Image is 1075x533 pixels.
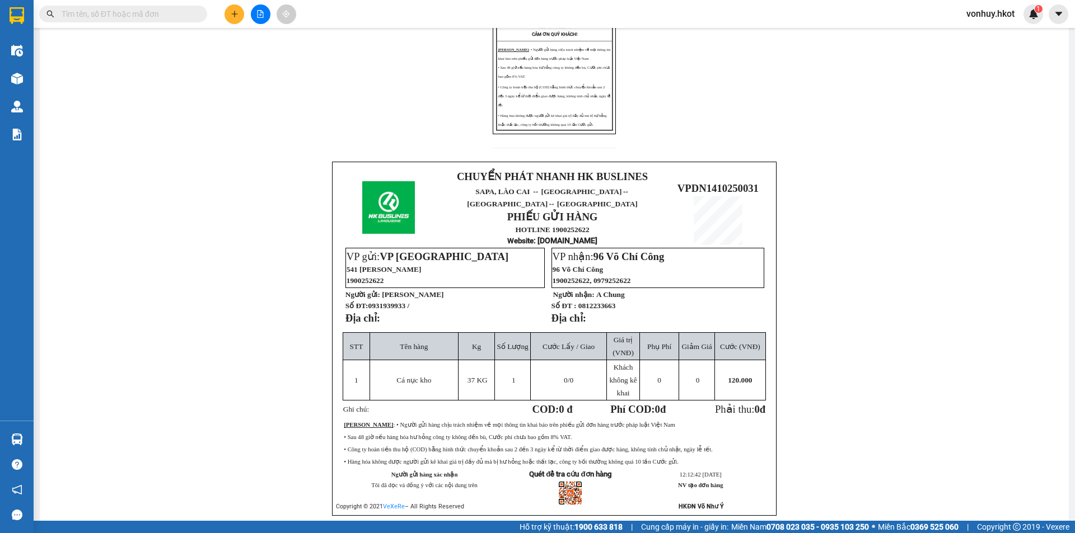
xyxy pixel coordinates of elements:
[553,290,595,299] strong: Người nhận:
[350,342,363,351] span: STT
[94,81,175,92] span: VPDN1410250031
[551,312,586,324] strong: Địa chỉ:
[498,114,606,126] span: • Hàng hóa không được người gửi kê khai giá trị đầy đủ mà bị hư hỏng hoặc thất lạc, công ty bồi t...
[613,336,634,357] span: Giá trị (VNĐ)
[12,510,22,520] span: message
[593,251,665,262] span: 96 Võ Chí Công
[46,10,54,18] span: search
[631,521,633,533] span: |
[1013,523,1021,531] span: copyright
[11,9,87,45] strong: CHUYỂN PHÁT NHANH HK BUSLINES
[345,290,380,299] strong: Người gửi:
[1054,9,1064,19] span: caret-down
[760,403,765,415] span: đ
[343,405,369,413] span: Ghi chú:
[564,376,573,384] span: /0
[596,290,625,299] span: A Chung
[344,446,712,452] span: • Công ty hoàn tiền thu hộ (COD) bằng hình thức chuyển khoản sau 2 đến 3 ngày kể từ thời điểm gia...
[347,276,384,285] span: 1900252622
[277,4,296,24] button: aim
[543,342,595,351] span: Cước Lấy / Giao
[62,8,194,20] input: Tìm tên, số ĐT hoặc mã đơn
[9,65,94,83] span: ↔ [GEOGRAPHIC_DATA]
[520,521,623,533] span: Hỗ trợ kỹ thuật:
[967,521,969,533] span: |
[696,376,700,384] span: 0
[731,521,869,533] span: Miền Nam
[878,521,959,533] span: Miền Bắc
[610,403,666,415] strong: Phí COD: đ
[609,363,637,397] span: Khách không kê khai
[344,434,572,440] span: • Sau 48 giờ nếu hàng hóa hư hỏng công ty không đền bù, Cước phí chưa bao gồm 8% VAT.
[354,376,358,384] span: 1
[641,521,728,533] span: Cung cấp máy in - giấy in:
[910,522,959,531] strong: 0369 525 060
[507,236,597,245] strong: : [DOMAIN_NAME]
[362,181,415,234] img: logo
[1036,5,1040,13] span: 1
[678,482,723,488] strong: NV tạo đơn hàng
[347,265,422,273] span: 541 [PERSON_NAME]
[368,301,409,310] span: 0931939933 /
[553,276,631,285] span: 1900252622, 0979252622
[559,403,572,415] span: 0 đ
[957,7,1023,21] span: vonhuy.hkot
[507,211,598,223] strong: PHIẾU GỬI HÀNG
[578,301,616,310] span: 0812233663
[720,342,760,351] span: Cước (VNĐ)
[11,45,23,56] img: warehouse-icon
[1035,5,1043,13] sup: 1
[344,422,675,428] span: : • Người gửi hàng chịu trách nhiệm về mọi thông tin khai báo trên phiếu gửi đơn hàng trước pháp ...
[681,342,712,351] span: Giảm Giá
[498,48,529,51] strong: [PERSON_NAME]
[336,503,464,510] span: Copyright © 2021 – All Rights Reserved
[347,251,508,262] span: VP gửi:
[251,4,270,24] button: file-add
[553,265,603,273] span: 96 Võ Chí Công
[574,522,623,531] strong: 1900 633 818
[344,459,679,465] span: • Hàng hóa không được người gửi kê khai giá trị đầy đủ mà bị hư hỏng hoặc thất lạc, công ty bồi t...
[457,171,648,182] strong: CHUYỂN PHÁT NHANH HK BUSLINES
[655,403,660,415] span: 0
[11,433,23,445] img: warehouse-icon
[657,376,661,384] span: 0
[225,4,244,24] button: plus
[5,56,93,83] span: ↔ [GEOGRAPHIC_DATA]
[1049,4,1068,24] button: caret-down
[12,459,22,470] span: question-circle
[529,470,611,478] strong: Quét để tra cứu đơn hàng
[1029,9,1039,19] img: icon-new-feature
[498,48,610,60] span: : • Người gửi hàng chịu trách nhiệm về mọi thông tin khai báo trên phiếu gửi đơn hàng trước pháp ...
[380,251,508,262] span: VP [GEOGRAPHIC_DATA]
[507,237,534,245] span: Website
[754,403,759,415] span: 0
[371,482,478,488] span: Tôi đã đọc và đồng ý với các nội dung trên
[766,522,869,531] strong: 0708 023 035 - 0935 103 250
[256,10,264,18] span: file-add
[231,10,239,18] span: plus
[383,503,405,510] a: VeXeRe
[11,73,23,84] img: warehouse-icon
[345,312,380,324] strong: Địa chỉ:
[467,187,637,208] span: SAPA, LÀO CAI ↔ [GEOGRAPHIC_DATA]
[679,503,724,510] strong: HKĐN Võ Như Ý
[467,187,637,208] span: ↔ [GEOGRAPHIC_DATA]
[532,403,573,415] strong: COD:
[715,403,765,415] span: Phải thu:
[553,251,665,262] span: VP nhận:
[872,525,875,529] span: ⚪️
[391,471,458,478] strong: Người gửi hàng xác nhận
[532,32,577,37] span: CẢM ƠN QUÝ KHÁCH!
[12,484,22,495] span: notification
[400,342,428,351] span: Tên hàng
[728,376,752,384] span: 120.000
[11,129,23,140] img: solution-icon
[515,225,589,234] strong: HOTLINE 1900252622
[396,376,431,384] span: Cá nục kho
[382,290,443,299] span: [PERSON_NAME]
[680,471,722,478] span: 12:12:42 [DATE]
[677,182,759,194] span: VPDN1410250031
[344,422,393,428] strong: [PERSON_NAME]
[647,342,671,351] span: Phụ Phí
[498,85,610,107] span: • Công ty hoàn tiền thu hộ (COD) bằng hình thức chuyển khoản sau 2 đến 3 ngày kể từ thời điểm gia...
